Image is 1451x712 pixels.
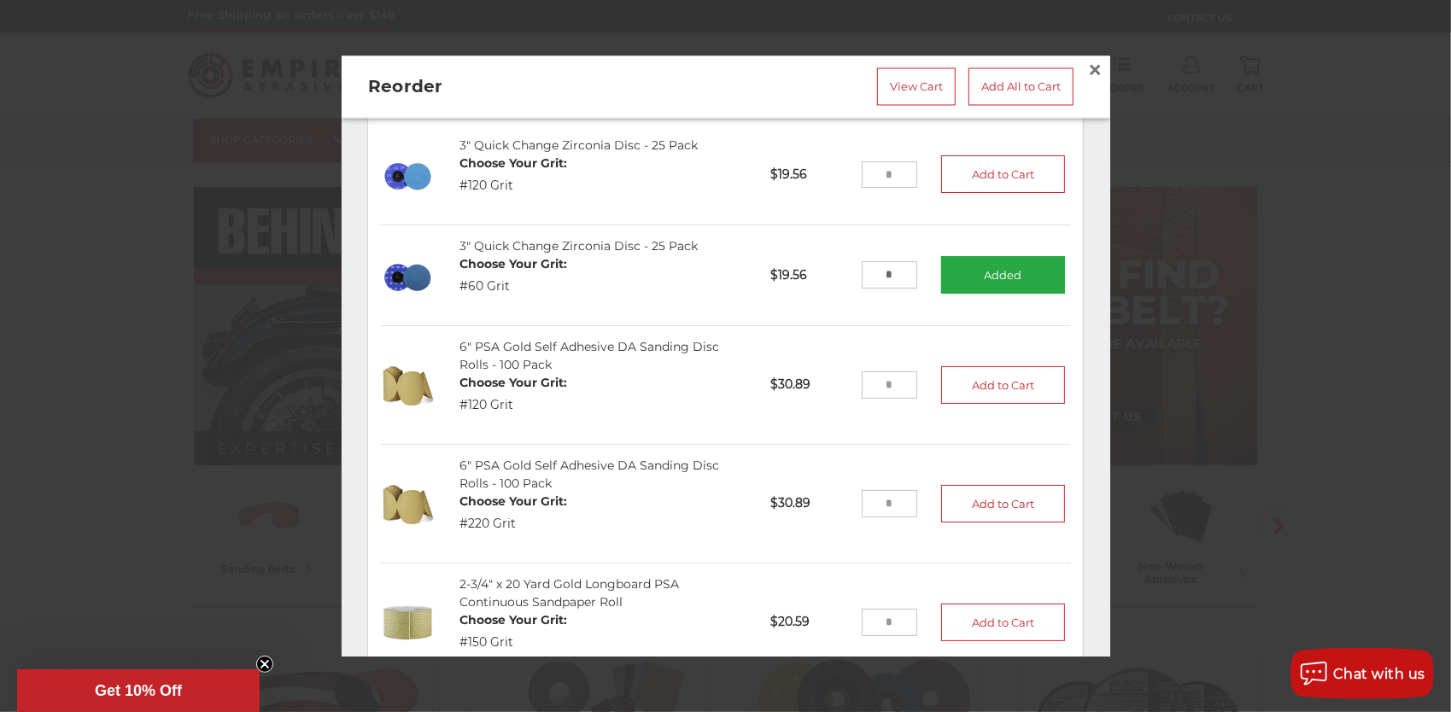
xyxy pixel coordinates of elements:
[758,154,862,196] p: $19.56
[968,68,1074,106] a: Add All to Cart
[1290,648,1434,699] button: Chat with us
[877,68,956,106] a: View Cart
[941,485,1066,522] button: Add to Cart
[941,257,1066,295] button: Added
[459,396,567,414] dd: #120 Grit
[758,483,862,525] p: $30.89
[758,602,862,644] p: $20.59
[459,374,567,392] dt: Choose Your Grit:
[1088,54,1103,87] span: ×
[459,633,567,651] dd: #150 Grit
[459,138,698,154] a: 3" Quick Change Zirconia Disc - 25 Pack
[95,682,182,699] span: Get 10% Off
[459,339,719,372] a: 6" PSA Gold Self Adhesive DA Sanding Disc Rolls - 100 Pack
[459,177,567,195] dd: #120 Grit
[380,358,436,413] img: 6
[459,255,567,273] dt: Choose Your Grit:
[941,366,1066,404] button: Add to Cart
[459,458,719,491] a: 6" PSA Gold Self Adhesive DA Sanding Disc Rolls - 100 Pack
[17,669,260,712] div: Get 10% OffClose teaser
[758,254,862,296] p: $19.56
[380,248,436,304] img: 3
[459,277,567,295] dd: #60 Grit
[256,656,273,673] button: Close teaser
[459,515,567,533] dd: #220 Grit
[459,493,567,511] dt: Choose Your Grit:
[1333,666,1425,682] span: Chat with us
[380,476,436,532] img: 6
[380,148,436,203] img: 3
[459,576,679,610] a: 2-3/4" x 20 Yard Gold Longboard PSA Continuous Sandpaper Roll
[368,74,650,100] h2: Reorder
[941,156,1066,194] button: Add to Cart
[758,365,862,406] p: $30.89
[380,595,436,651] img: 2-3/4
[1082,57,1109,85] a: Close
[459,155,567,173] dt: Choose Your Grit:
[459,238,698,254] a: 3" Quick Change Zirconia Disc - 25 Pack
[941,604,1066,641] button: Add to Cart
[459,611,567,629] dt: Choose Your Grit:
